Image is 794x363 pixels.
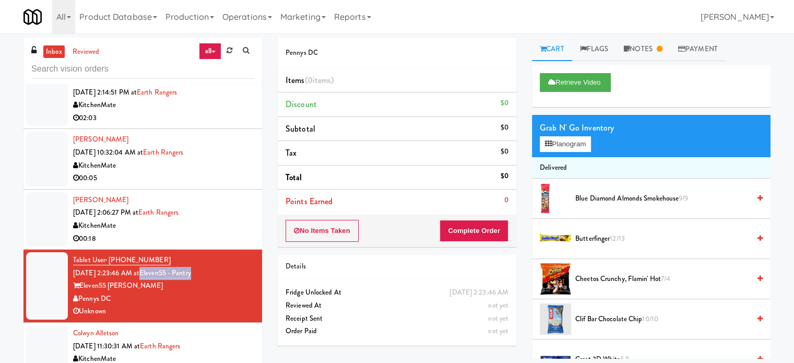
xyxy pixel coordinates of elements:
span: Cheetos Crunchy, Flamin' Hot [575,273,750,286]
a: [PERSON_NAME] [73,134,128,144]
span: not yet [488,300,508,310]
button: Retrieve Video [540,73,611,92]
button: Planogram [540,136,591,152]
div: Cheetos Crunchy, Flamin' Hot7/4 [571,273,763,286]
a: Cart [532,38,572,61]
li: Tablet User· [PHONE_NUMBER][DATE] 2:23:46 AM atEleven55 - PantryEleven55 [PERSON_NAME]Pennys DCUn... [23,250,262,323]
span: Blue Diamond Almonds Smokehouse [575,192,750,205]
button: No Items Taken [286,220,359,242]
div: Fridge Unlocked At [286,286,508,299]
a: Notes [616,38,670,61]
div: 02:03 [73,112,254,125]
div: Unknown [73,305,254,318]
a: Earth Rangers [140,341,180,351]
div: Reviewed At [286,299,508,312]
li: [PERSON_NAME][DATE] 10:32:04 AM atEarth RangersKitchenMate00:05 [23,129,262,189]
span: · [PHONE_NUMBER] [105,255,171,265]
div: $0 [501,121,508,134]
div: KitchenMate [73,99,254,112]
li: [PERSON_NAME][DATE] 2:06:27 PM atEarth RangersKitchenMate00:18 [23,190,262,250]
button: Complete Order [440,220,508,242]
a: Earth Rangers [143,147,183,157]
a: reviewed [70,45,102,58]
span: (0 ) [305,74,334,86]
a: Payment [670,38,726,61]
div: $0 [501,97,508,110]
div: 00:05 [73,172,254,185]
a: Earth Rangers [138,207,179,217]
div: Order Paid [286,325,508,338]
img: Micromart [23,8,42,26]
div: 0 [504,194,508,207]
span: [DATE] 2:14:51 PM at [73,87,137,97]
div: $0 [501,145,508,158]
span: [DATE] 10:32:04 AM at [73,147,143,157]
span: 10/10 [642,314,658,324]
div: Butterfinger12/13 [571,232,763,245]
span: 7/4 [661,274,670,284]
div: Pennys DC [73,292,254,306]
a: Earth Rangers [137,87,177,97]
span: Clif Bar Chocolate Chip [575,313,750,326]
a: Tablet User· [PHONE_NUMBER] [73,255,171,265]
span: Tax [286,147,297,159]
li: Delivered [532,157,771,179]
div: $0 [501,170,508,183]
span: [DATE] 11:30:31 AM at [73,341,140,351]
a: all [199,43,221,60]
span: [DATE] 2:23:46 AM at [73,268,139,278]
span: 12/13 [610,233,625,243]
span: Subtotal [286,123,315,135]
div: Details [286,260,508,273]
div: KitchenMate [73,219,254,232]
a: Colwyn Alletson [73,328,119,338]
span: not yet [488,313,508,323]
div: [DATE] 2:23:46 AM [449,286,508,299]
ng-pluralize: items [313,74,331,86]
h5: Pennys DC [286,49,508,57]
span: not yet [488,326,508,336]
div: KitchenMate [73,159,254,172]
span: Items [286,74,334,86]
div: Receipt Sent [286,312,508,325]
a: Flags [572,38,617,61]
div: 00:18 [73,232,254,245]
a: inbox [43,45,65,58]
span: Butterfinger [575,232,750,245]
span: 9/9 [679,193,688,203]
span: [DATE] 2:06:27 PM at [73,207,138,217]
span: Points Earned [286,195,333,207]
span: Discount [286,98,317,110]
div: Clif Bar Chocolate Chip10/10 [571,313,763,326]
li: [PERSON_NAME][DATE] 2:14:51 PM atEarth RangersKitchenMate02:03 [23,69,262,129]
div: Grab N' Go Inventory [540,120,763,136]
a: [PERSON_NAME] [73,195,128,205]
input: Search vision orders [31,60,254,79]
span: Total [286,171,302,183]
a: Eleven55 - Pantry [139,268,191,278]
div: Eleven55 [PERSON_NAME] [73,279,254,292]
div: Blue Diamond Almonds Smokehouse9/9 [571,192,763,205]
